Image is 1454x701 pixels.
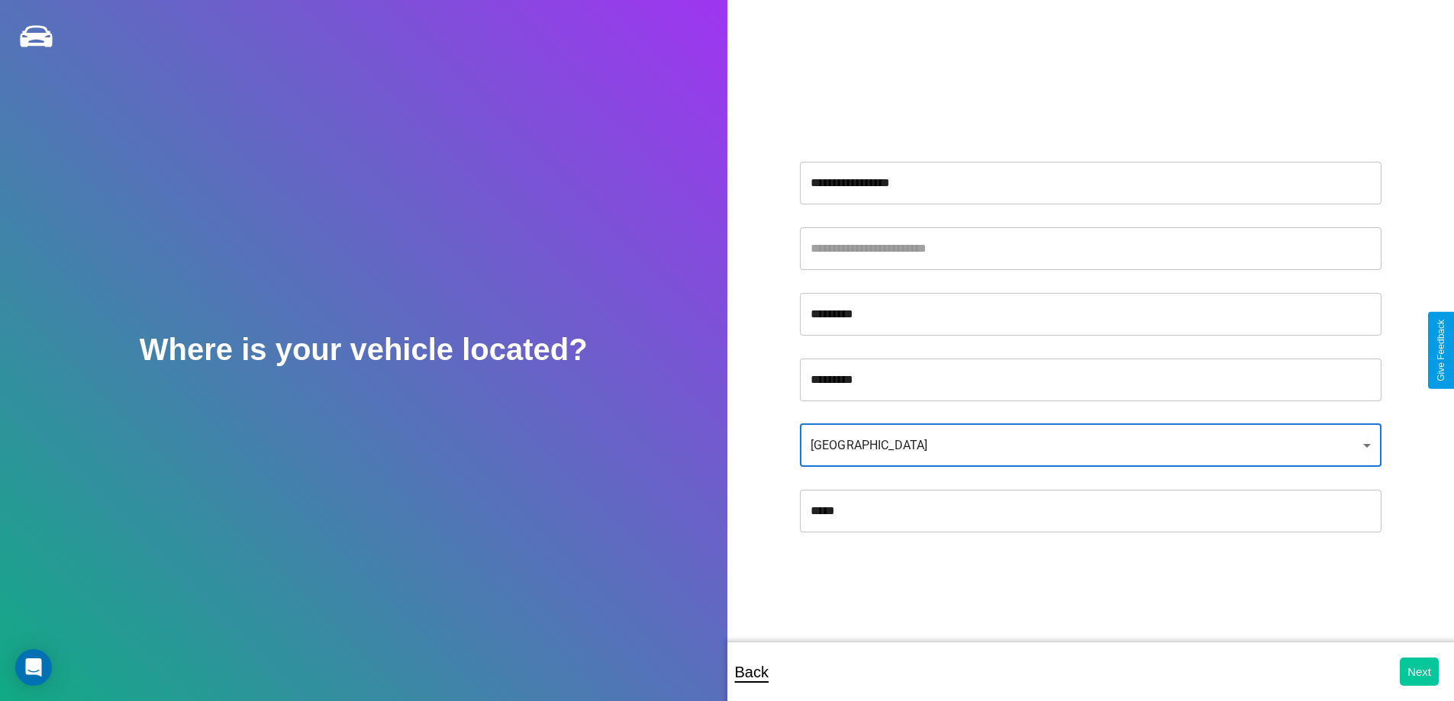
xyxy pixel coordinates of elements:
div: Open Intercom Messenger [15,649,52,686]
button: Next [1400,658,1439,686]
p: Back [735,658,769,686]
div: Give Feedback [1436,320,1446,381]
h2: Where is your vehicle located? [140,333,588,367]
div: [GEOGRAPHIC_DATA] [800,424,1381,467]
